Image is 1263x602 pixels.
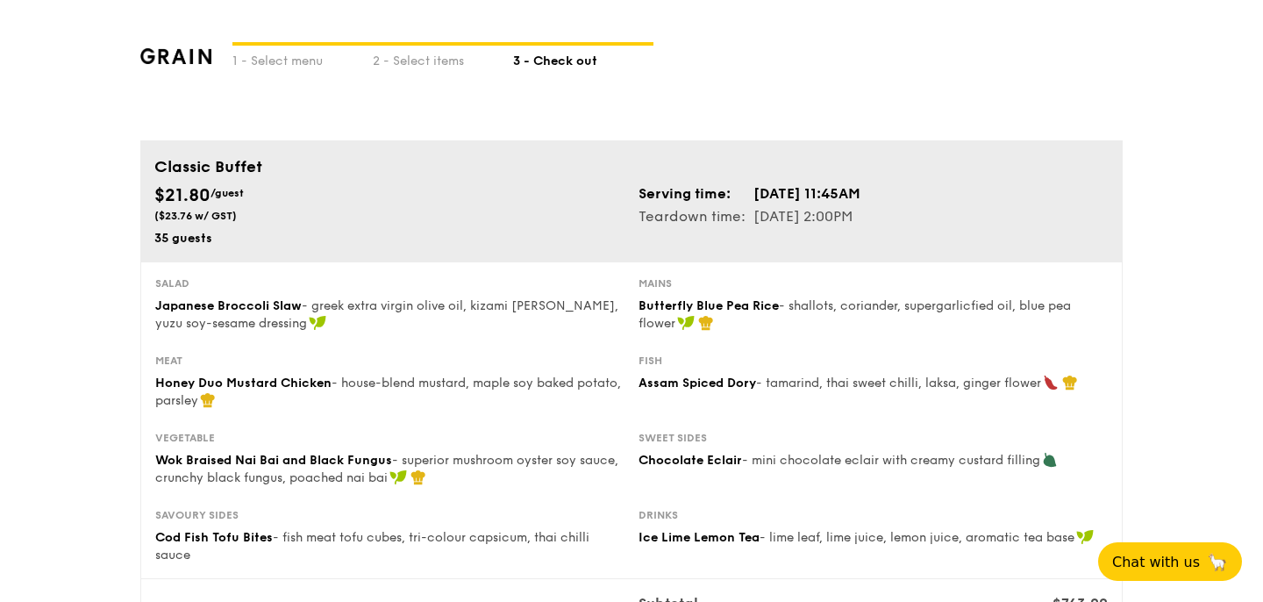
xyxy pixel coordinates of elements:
span: Ice Lime Lemon Tea [639,530,760,545]
img: grain-logotype.1cdc1e11.png [140,48,211,64]
div: 3 - Check out [513,46,653,70]
span: /guest [210,187,244,199]
span: - shallots, coriander, supergarlicfied oil, blue pea flower [639,298,1071,331]
span: - tamarind, thai sweet chilli, laksa, ginger flower [756,376,1041,391]
div: Vegetable [155,431,624,445]
td: [DATE] 11:45AM [753,183,861,205]
span: Chat with us [1112,554,1200,570]
span: Chocolate Eclair [639,453,742,468]
div: 35 guests [154,230,624,247]
img: icon-vegan.f8ff3823.svg [389,469,407,485]
div: Fish [639,354,1108,368]
td: [DATE] 2:00PM [753,205,861,228]
span: - lime leaf, lime juice, lemon juice, aromatic tea base [760,530,1074,545]
img: icon-vegan.f8ff3823.svg [309,315,326,331]
img: icon-spicy.37a8142b.svg [1043,375,1059,391]
button: Chat with us🦙 [1098,542,1242,581]
span: Honey Duo Mustard Chicken [155,376,332,391]
img: icon-chef-hat.a58ddaea.svg [1062,375,1078,391]
div: Salad [155,276,624,290]
span: Japanese Broccoli Slaw [155,298,302,313]
span: Butterfly Blue Pea Rice [639,298,779,313]
td: Serving time: [639,183,753,205]
img: icon-chef-hat.a58ddaea.svg [200,392,216,408]
img: icon-vegan.f8ff3823.svg [1076,529,1094,545]
div: 2 - Select items [373,46,513,70]
td: Teardown time: [639,205,753,228]
div: Drinks [639,508,1108,522]
img: icon-chef-hat.a58ddaea.svg [410,469,426,485]
div: Meat [155,354,624,368]
span: Assam Spiced Dory [639,376,756,391]
div: Classic Buffet [154,154,1109,179]
span: - mini chocolate eclair with creamy custard filling [742,453,1040,468]
img: icon-vegetarian.fe4039eb.svg [1042,452,1058,468]
img: icon-chef-hat.a58ddaea.svg [698,315,714,331]
span: Wok Braised Nai Bai and Black Fungus [155,453,392,468]
div: Mains [639,276,1108,290]
div: Sweet sides [639,431,1108,445]
div: Savoury sides [155,508,624,522]
span: - greek extra virgin olive oil, kizami [PERSON_NAME], yuzu soy-sesame dressing [155,298,618,331]
span: 🦙 [1207,552,1228,572]
img: icon-vegan.f8ff3823.svg [677,315,695,331]
span: - fish meat tofu cubes, tri-colour capsicum, thai chilli sauce [155,530,589,563]
span: - house-blend mustard, maple soy baked potato, parsley [155,376,621,408]
div: 1 - Select menu [232,46,373,70]
span: ($23.76 w/ GST) [154,210,237,222]
span: Cod Fish Tofu Bites [155,530,273,545]
span: $21.80 [154,185,210,206]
